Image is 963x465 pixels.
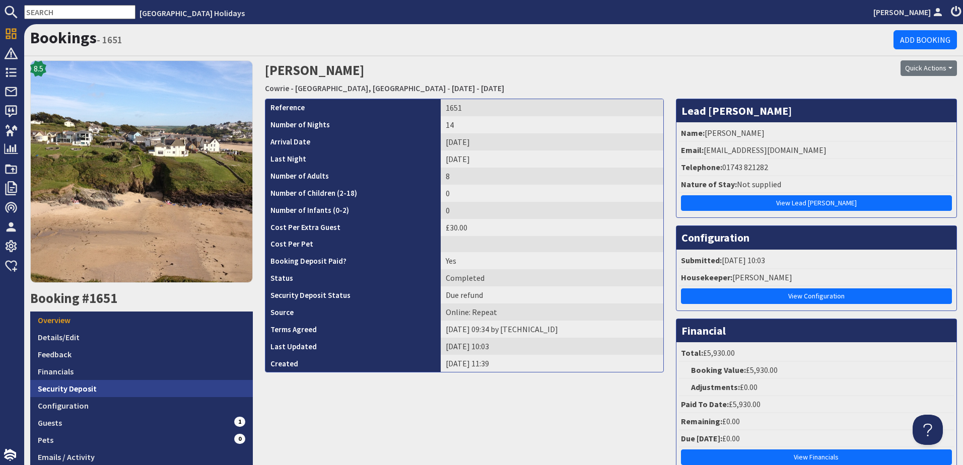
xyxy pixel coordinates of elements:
img: staytech_i_w-64f4e8e9ee0a9c174fd5317b4b171b261742d2d393467e5bdba4413f4f884c10.svg [4,449,16,461]
th: Arrival Date [265,133,441,150]
h2: Booking #1651 [30,290,253,306]
td: [DATE] [441,150,663,168]
td: 0 [441,202,663,219]
input: SEARCH [24,5,135,19]
strong: Due [DATE]: [681,433,722,443]
span: 0 [234,434,245,444]
strong: Nature of Stay: [681,179,737,189]
a: View Configuration [681,288,952,304]
td: [DATE] 11:39 [441,355,663,372]
li: £0.00 [679,379,954,396]
a: Guests1 [30,414,253,431]
td: Yes [441,252,663,269]
strong: Telephone: [681,162,722,172]
li: [EMAIL_ADDRESS][DOMAIN_NAME] [679,142,954,159]
th: Cost Per Pet [265,236,441,253]
td: 8 [441,168,663,185]
a: Financials [30,363,253,380]
strong: Email: [681,145,704,155]
li: £0.00 [679,430,954,447]
button: Quick Actions [901,60,957,76]
i: Agreements were checked at the time of signing booking terms:<br>- I understand that if I do opt ... [317,326,325,334]
li: Not supplied [679,176,954,193]
th: Number of Children (2-18) [265,185,441,202]
strong: Booking Value: [691,365,746,375]
th: Security Deposit Status [265,286,441,303]
iframe: Toggle Customer Support [913,415,943,445]
strong: Submitted: [681,255,722,265]
strong: Remaining: [681,416,722,426]
th: Number of Adults [265,168,441,185]
small: - 1651 [97,34,122,46]
a: Details/Edit [30,329,253,346]
h3: Lead [PERSON_NAME] [676,99,957,122]
a: Cowrie - [GEOGRAPHIC_DATA], [GEOGRAPHIC_DATA] [265,83,446,93]
img: Cowrie - Seaside Family Beach House, New Polzeath's icon [30,60,253,283]
li: [DATE] 10:03 [679,252,954,269]
td: Online: Repeat [441,303,663,321]
strong: Paid To Date: [681,399,729,409]
a: Security Deposit [30,380,253,397]
th: Status [265,269,441,286]
th: Cost Per Extra Guest [265,219,441,236]
strong: Total: [681,348,703,358]
th: Source [265,303,441,321]
a: Pets0 [30,431,253,448]
a: Add Booking [893,30,957,49]
h2: [PERSON_NAME] [265,60,722,96]
h3: Configuration [676,226,957,249]
li: £5,930.00 [679,396,954,413]
li: £0.00 [679,413,954,430]
a: [DATE] - [DATE] [452,83,504,93]
td: Due refund [441,286,663,303]
h3: Financial [676,319,957,342]
td: 1651 [441,99,663,116]
td: [DATE] 09:34 by [TECHNICAL_ID] [441,321,663,338]
span: 1 [234,417,245,427]
td: Completed [441,269,663,286]
li: [PERSON_NAME] [679,269,954,286]
li: 01743 821282 [679,159,954,176]
th: Last Night [265,150,441,168]
a: View Lead [PERSON_NAME] [681,195,952,211]
td: [DATE] [441,133,663,150]
th: Reference [265,99,441,116]
a: [GEOGRAPHIC_DATA] Holidays [140,8,245,18]
td: 0 [441,185,663,202]
strong: Name: [681,128,705,138]
a: View Financials [681,449,952,465]
a: Feedback [30,346,253,363]
th: Terms Agreed [265,321,441,338]
th: Last Updated [265,338,441,355]
strong: Adjustments: [691,382,740,392]
a: 8.5 [30,60,253,290]
li: £5,930.00 [679,345,954,362]
li: [PERSON_NAME] [679,125,954,142]
span: 8.5 [34,62,43,74]
td: £30.00 [441,219,663,236]
span: - [447,83,450,93]
th: Booking Deposit Paid? [265,252,441,269]
a: Overview [30,312,253,329]
a: [PERSON_NAME] [873,6,945,18]
td: [DATE] 10:03 [441,338,663,355]
th: Number of Nights [265,116,441,133]
th: Created [265,355,441,372]
strong: Housekeeper: [681,272,732,282]
a: Configuration [30,397,253,414]
td: 14 [441,116,663,133]
th: Number of Infants (0-2) [265,202,441,219]
li: £5,930.00 [679,362,954,379]
a: Bookings [30,28,97,48]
